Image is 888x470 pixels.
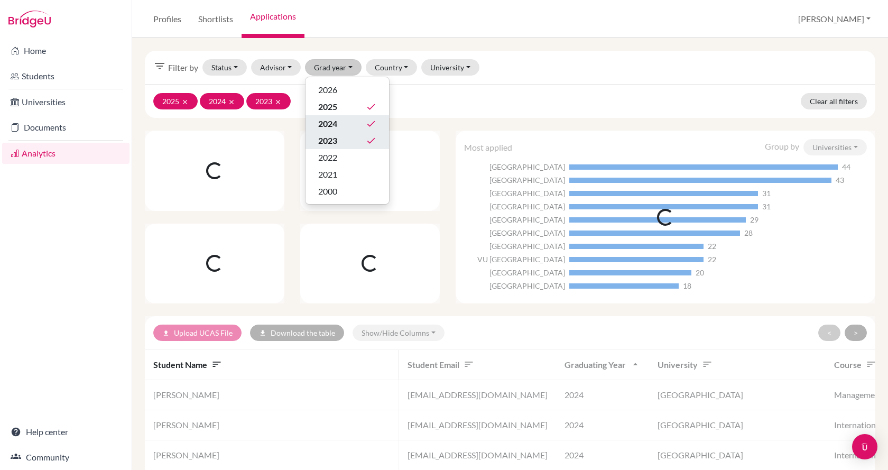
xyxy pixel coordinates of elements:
div: Open Intercom Messenger [852,434,877,459]
i: clear [274,98,282,106]
button: 2024done [306,115,389,132]
a: Community [2,447,129,468]
a: Home [2,40,129,61]
i: filter_list [153,60,166,72]
button: 2023clear [246,93,291,109]
span: 2025 [318,100,337,113]
button: 2000 [306,183,389,200]
button: Advisor [251,59,301,76]
span: Filter by [168,61,198,74]
span: 2022 [318,151,337,164]
button: 2026 [306,81,389,98]
a: Documents [2,117,129,138]
button: 2023done [306,132,389,149]
div: Grad year [305,77,390,205]
a: Clear all filters [801,93,867,109]
span: 2023 [318,134,337,147]
button: Grad year [305,59,362,76]
button: 2025clear [153,93,198,109]
button: Status [202,59,247,76]
i: done [366,135,376,146]
a: Analytics [2,143,129,164]
i: clear [181,98,189,106]
button: University [421,59,479,76]
a: Students [2,66,129,87]
button: [PERSON_NAME] [793,9,875,29]
span: 2021 [318,168,337,181]
span: 2024 [318,117,337,130]
button: 2025done [306,98,389,115]
i: done [366,118,376,129]
button: 2022 [306,149,389,166]
i: done [366,102,376,112]
span: Student name [153,360,222,370]
i: sort [211,359,222,370]
span: 2000 [318,185,337,198]
span: 2026 [318,84,337,96]
button: 2021 [306,166,389,183]
img: Bridge-U [8,11,51,27]
a: Universities [2,91,129,113]
button: 2024clear [200,93,244,109]
a: Help center [2,421,129,443]
button: Country [366,59,418,76]
i: clear [228,98,235,106]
